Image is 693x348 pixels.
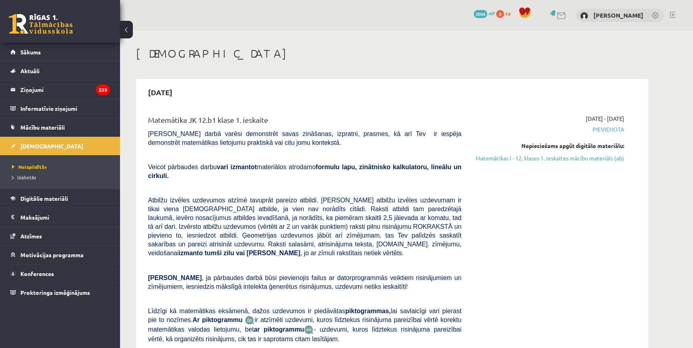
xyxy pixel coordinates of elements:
div: Matemātika JK 12.b1 klase 1. ieskaite [148,114,461,129]
i: 233 [96,84,110,95]
a: [DEMOGRAPHIC_DATA] [10,137,110,155]
a: Sākums [10,43,110,61]
a: 2034 mP [474,10,495,16]
span: ir atzīmēti uzdevumi, kuros līdztekus risinājuma pareizībai vērtē korektu matemātikas valodas lie... [148,316,461,333]
b: formulu lapu, zinātnisko kalkulatoru, lineālu un cirkuli. [148,164,461,179]
b: Ar piktogrammu [192,316,242,323]
a: Maksājumi [10,208,110,226]
legend: Ziņojumi [20,80,110,99]
span: Atzīmes [20,232,42,240]
span: [PERSON_NAME] [148,274,202,281]
a: Atzīmes [10,227,110,245]
span: Sākums [20,48,41,56]
span: [DATE] - [DATE] [586,114,624,123]
h2: [DATE] [140,83,180,102]
span: Līdzīgi kā matemātikas eksāmenā, dažos uzdevumos ir piedāvātas lai savlaicīgi vari pierast pie to... [148,308,461,323]
span: Veicot pārbaudes darbu materiālos atrodamo [148,164,461,179]
a: Mācību materiāli [10,118,110,136]
b: izmanto [179,250,203,256]
span: 2034 [474,10,487,18]
a: Motivācijas programma [10,246,110,264]
img: wKvN42sLe3LLwAAAABJRU5ErkJggg== [304,325,314,334]
a: Ziņojumi233 [10,80,110,99]
span: [DEMOGRAPHIC_DATA] [20,142,83,150]
span: , ja pārbaudes darbā būsi pievienojis failus ar datorprogrammās veiktiem risinājumiem un zīmējumi... [148,274,461,290]
a: Informatīvie ziņojumi [10,99,110,118]
a: Digitālie materiāli [10,189,110,208]
div: Nepieciešams apgūt digitālo materiālu: [473,142,624,150]
a: Neizpildītās [12,163,112,170]
span: Atbilžu izvēles uzdevumos atzīmē tavuprāt pareizo atbildi. [PERSON_NAME] atbilžu izvēles uzdevuma... [148,197,461,256]
b: vari izmantot [217,164,257,170]
h1: [DEMOGRAPHIC_DATA] [136,47,648,60]
span: Izlabotās [12,174,36,180]
legend: Informatīvie ziņojumi [20,99,110,118]
span: Aktuāli [20,67,40,74]
a: Rīgas 1. Tālmācības vidusskola [9,14,73,34]
span: Mācību materiāli [20,124,65,131]
span: [PERSON_NAME] darbā varēsi demonstrēt savas zināšanas, izpratni, prasmes, kā arī Tev ir iespēja d... [148,130,461,146]
span: mP [489,10,495,16]
span: xp [505,10,511,16]
a: Proktoringa izmēģinājums [10,283,110,302]
legend: Maksājumi [20,208,110,226]
span: Konferences [20,270,54,277]
a: Matemātikas I - 12. klases 1. ieskaites mācību materiāls (ab) [473,154,624,162]
a: Izlabotās [12,174,112,181]
b: piktogrammas, [345,308,391,314]
span: Digitālie materiāli [20,195,68,202]
b: ar piktogrammu [254,326,304,333]
span: 0 [496,10,504,18]
span: Proktoringa izmēģinājums [20,289,90,296]
a: 0 xp [496,10,515,16]
a: Konferences [10,264,110,283]
span: Motivācijas programma [20,251,84,258]
img: Gustavs Gidrēvičs [580,12,588,20]
img: JfuEzvunn4EvwAAAAASUVORK5CYII= [245,316,254,325]
span: Pievienota [473,125,624,134]
a: [PERSON_NAME] [593,11,643,19]
span: Neizpildītās [12,164,47,170]
a: Aktuāli [10,62,110,80]
b: tumši zilu vai [PERSON_NAME] [204,250,300,256]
